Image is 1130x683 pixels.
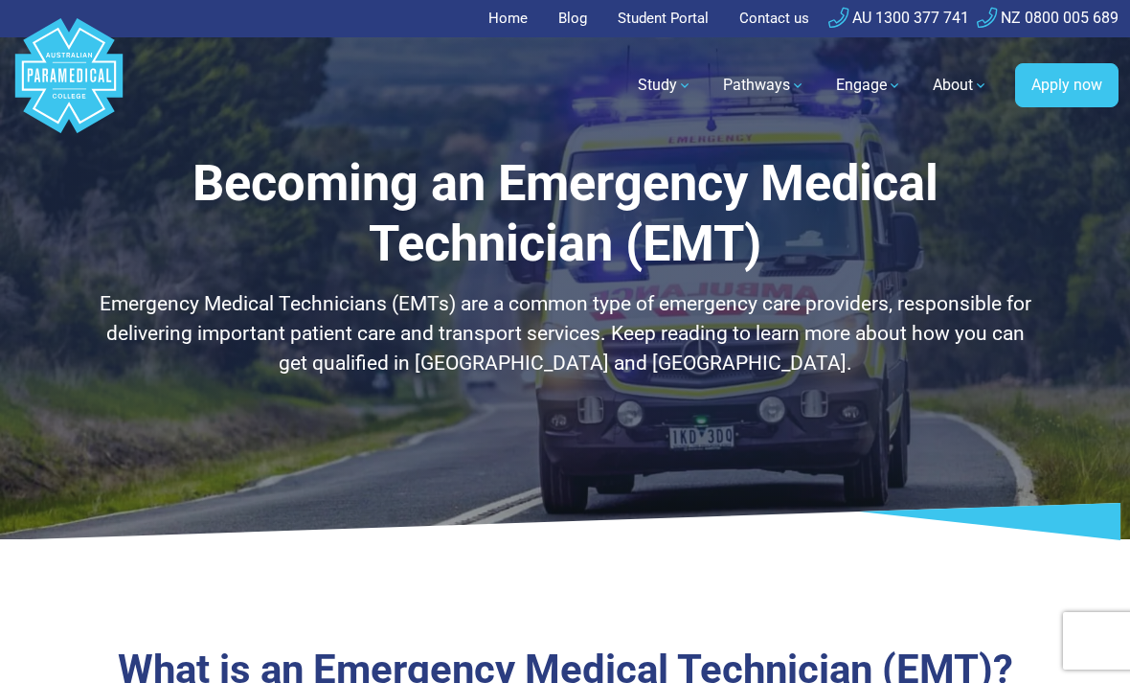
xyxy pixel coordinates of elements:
a: Australian Paramedical College [11,37,126,134]
a: Study [626,58,704,112]
a: Pathways [712,58,817,112]
a: NZ 0800 005 689 [977,9,1119,27]
a: About [921,58,1000,112]
h1: Becoming an Emergency Medical Technician (EMT) [95,153,1036,274]
a: Engage [825,58,914,112]
a: AU 1300 377 741 [828,9,969,27]
a: Apply now [1015,63,1119,107]
p: Emergency Medical Technicians (EMTs) are a common type of emergency care providers, responsible f... [95,289,1036,379]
